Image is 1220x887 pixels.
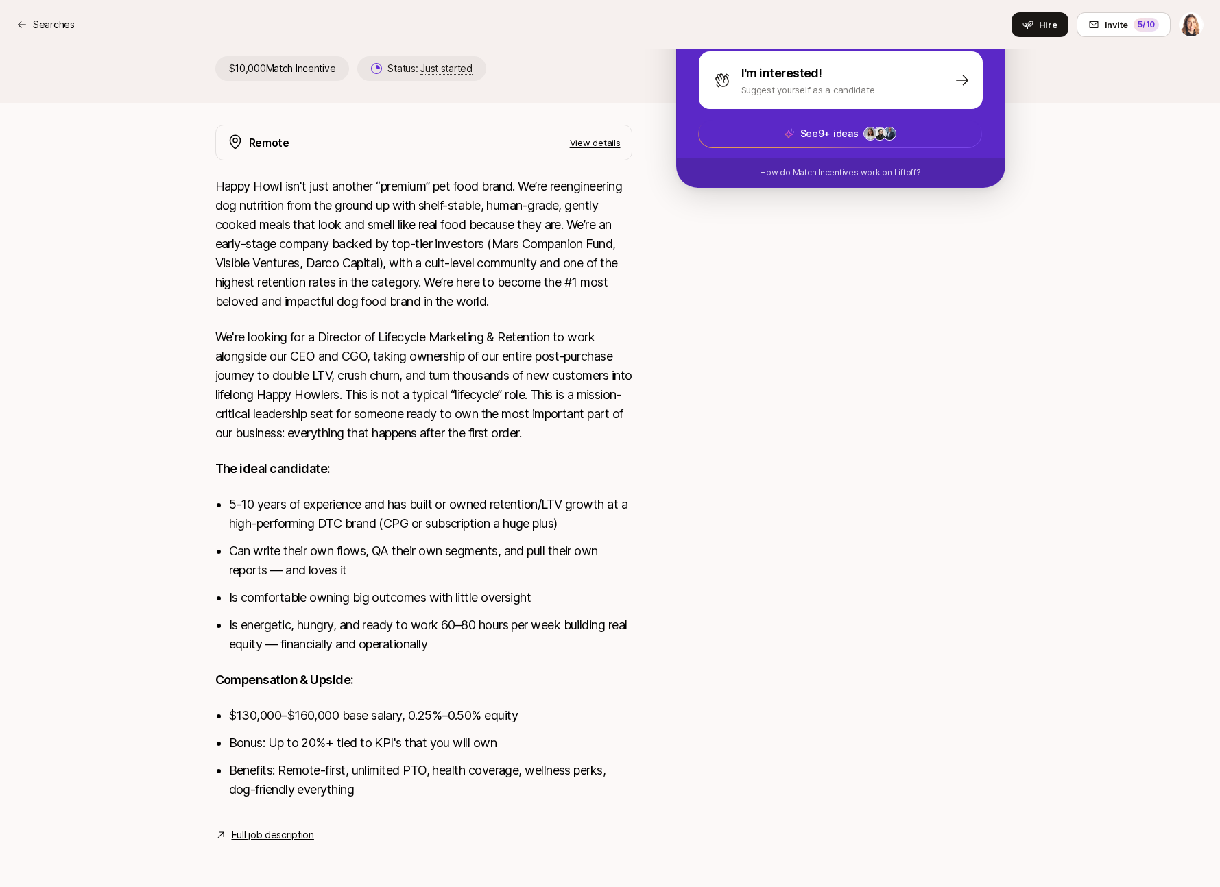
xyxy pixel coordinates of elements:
[760,167,920,179] p: How do Match Incentives work on Liftoff?
[215,672,354,687] strong: Compensation & Upside:
[874,127,886,140] img: 6e825dc3_595a_4272_8274_eedaf57fb29c.jpg
[229,588,632,607] li: Is comfortable owning big outcomes with little oversight
[229,761,632,799] li: Benefits: Remote-first, unlimited PTO, health coverage, wellness perks, dog-friendly everything
[232,827,314,843] a: Full job description
[420,62,473,75] span: Just started
[1105,18,1128,32] span: Invite
[741,83,875,97] p: Suggest yourself as a candidate
[215,56,350,81] p: $10,000 Match Incentive
[741,64,822,83] p: I'm interested!
[229,706,632,725] li: $130,000–$160,000 base salary, 0.25%–0.50% equity
[1077,12,1171,37] button: Invite5/10
[800,125,858,142] p: See 9+ ideas
[883,127,896,140] img: d4a00215_5f96_486f_9846_edc73dbf65d7.jpg
[387,60,472,77] p: Status:
[215,461,331,476] strong: The ideal candidate:
[698,119,982,148] button: See9+ ideas
[215,177,632,311] p: Happy Howl isn't just another “premium” pet food brand. We’re reengineering dog nutrition from th...
[1134,18,1159,32] div: 5 /10
[33,16,75,33] p: Searches
[1179,12,1204,37] button: Sheila Thompson
[1012,12,1068,37] button: Hire
[229,542,632,580] li: Can write their own flows, QA their own segments, and pull their own reports — and loves it
[229,616,632,654] li: Is energetic, hungry, and ready to work 60–80 hours per week building real equity — financially a...
[864,127,876,140] img: 499b6fcb_c927_4bc0_86b4_a2f9748fc38b.jpg
[249,134,289,151] p: Remote
[570,136,621,149] p: View details
[1039,18,1057,32] span: Hire
[1180,13,1203,36] img: Sheila Thompson
[229,495,632,533] li: 5-10 years of experience and has built or owned retention/LTV growth at a high-performing DTC bra...
[215,328,632,443] p: We're looking for a Director of Lifecycle Marketing & Retention to work alongside our CEO and CGO...
[229,733,632,753] li: Bonus: Up to 20%+ tied to KPI's that you will own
